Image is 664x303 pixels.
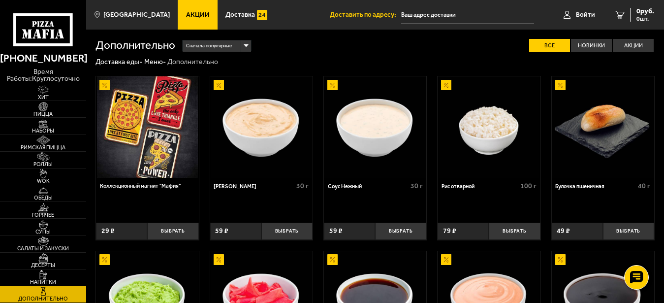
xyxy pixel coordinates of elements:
label: Новинки [571,39,612,52]
a: Доставка еды- [95,58,142,66]
button: Выбрать [261,223,313,239]
img: Акционный [99,254,110,265]
div: Рис отварной [442,183,518,190]
span: 49 ₽ [557,228,570,235]
a: АкционныйСоус Деликатес [210,76,313,178]
span: 0 руб. [636,8,654,15]
span: 30 г [411,182,423,190]
img: Булочка пшеничная [552,76,654,178]
span: Войти [576,11,595,18]
span: 40 г [638,182,650,190]
img: Акционный [327,254,338,265]
img: Рис отварной [439,76,540,178]
img: Акционный [555,80,566,90]
span: 79 ₽ [443,228,456,235]
a: АкционныйСоус Нежный [324,76,426,178]
a: АкционныйБулочка пшеничная [552,76,654,178]
img: Акционный [441,254,451,265]
button: Выбрать [603,223,654,239]
span: Доставка [225,11,255,18]
div: Дополнительно [167,58,218,67]
img: Акционный [441,80,451,90]
img: 15daf4d41897b9f0e9f617042186c801.svg [257,10,267,20]
div: [PERSON_NAME] [214,183,294,190]
img: Акционный [327,80,338,90]
img: Коллекционный магнит "Мафия" [97,76,198,178]
img: Акционный [99,80,110,90]
label: Все [529,39,570,52]
span: 100 г [520,182,537,190]
span: 30 г [296,182,309,190]
h1: Дополнительно [95,40,175,51]
span: [GEOGRAPHIC_DATA] [103,11,170,18]
label: Акции [613,39,654,52]
button: Выбрать [147,223,198,239]
span: Доставить по адресу: [330,11,401,18]
img: Акционный [214,254,224,265]
img: Соус Нежный [324,76,426,178]
button: Выбрать [489,223,540,239]
a: АкционныйРис отварной [438,76,540,178]
span: 59 ₽ [215,228,228,235]
span: Сначала популярные [186,39,232,53]
div: Соус Нежный [328,183,408,190]
span: 0 шт. [636,16,654,22]
img: Акционный [214,80,224,90]
span: 29 ₽ [101,228,115,235]
input: Ваш адрес доставки [401,6,534,24]
a: Меню- [144,58,166,66]
a: АкционныйКоллекционный магнит "Мафия" [96,76,198,178]
img: Соус Деликатес [211,76,312,178]
div: Коллекционный магнит "Мафия" [100,183,192,189]
div: Булочка пшеничная [555,183,635,190]
span: 59 ₽ [329,228,343,235]
img: Акционный [555,254,566,265]
button: Выбрать [375,223,426,239]
span: Акции [186,11,210,18]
